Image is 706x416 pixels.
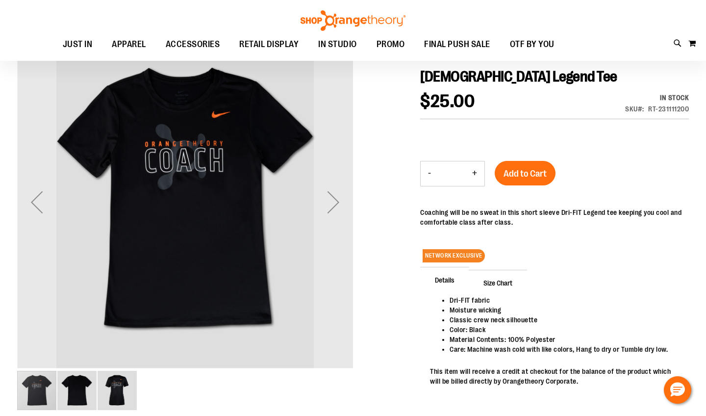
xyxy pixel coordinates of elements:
a: ACCESSORIES [156,33,230,56]
input: Product quantity [438,162,465,185]
span: [DEMOGRAPHIC_DATA] Legend Tee [420,68,617,85]
div: Previous [17,34,56,370]
img: Shop Orangetheory [299,10,407,31]
li: Care: Machine wash cold with like colors, Hang to dry or Tumble dry low. [450,344,679,354]
li: Material Contents: 100% Polyester [450,335,679,344]
a: JUST IN [53,33,102,56]
span: PROMO [377,33,405,55]
div: image 3 of 3 [98,370,137,411]
a: PROMO [367,33,415,56]
a: OTF BY YOU [500,33,564,56]
span: NETWORK EXCLUSIVE [423,249,485,262]
p: Coaching will be no sweat in this short sleeve Dri-FIT Legend tee keeping you cool and comfortabl... [420,208,689,227]
span: Size Chart [469,270,527,295]
a: APPAREL [102,33,156,56]
div: Next [314,34,353,370]
span: ACCESSORIES [166,33,220,55]
a: FINAL PUSH SALE [414,33,500,56]
li: Moisture wicking [450,305,679,315]
span: IN STUDIO [318,33,357,55]
button: Decrease product quantity [421,161,438,186]
li: Classic crew neck silhouette [450,315,679,325]
img: OTF Ladies Coach FA23 Legend SS Tee - Black alternate image [98,371,137,410]
li: Color: Black [450,325,679,335]
button: Increase product quantity [465,161,484,186]
div: image 2 of 3 [57,370,98,411]
div: RT-231111200 [648,104,689,114]
span: FINAL PUSH SALE [424,33,490,55]
span: Add to Cart [504,168,547,179]
span: APPAREL [112,33,146,55]
div: image 1 of 3 [17,370,57,411]
img: OTF Ladies Coach FA23 Legend SS Tee - Black alternate image [57,371,97,410]
strong: SKU [625,105,644,113]
span: $25.00 [420,91,475,111]
li: Dri-FIT fabric [450,295,679,305]
div: In stock [625,93,689,103]
div: carousel [17,34,353,411]
span: OTF BY YOU [510,33,555,55]
button: Add to Cart [495,161,555,185]
span: RETAIL DISPLAY [239,33,299,55]
img: OTF Ladies Coach FA23 Legend SS Tee - Black primary image [17,32,353,368]
span: Details [420,267,469,292]
a: RETAIL DISPLAY [229,33,308,56]
span: JUST IN [63,33,93,55]
a: IN STUDIO [308,33,367,55]
div: Availability [625,93,689,103]
div: OTF Ladies Coach FA23 Legend SS Tee - Black primary image [17,34,353,370]
p: This item will receive a credit at checkout for the balance of the product which will be billed d... [430,366,679,386]
button: Hello, have a question? Let’s chat. [664,376,691,404]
